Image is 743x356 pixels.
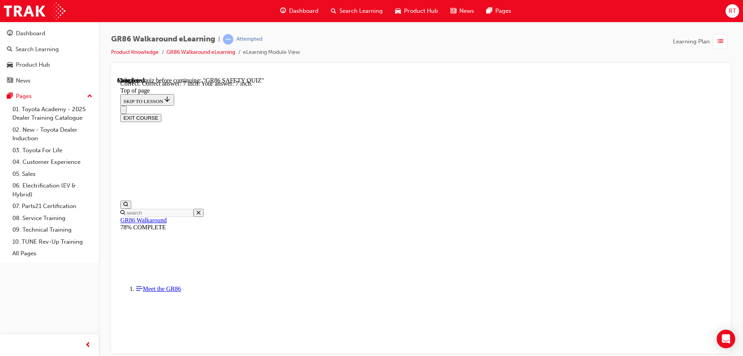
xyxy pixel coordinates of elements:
a: guage-iconDashboard [274,3,325,19]
a: news-iconNews [444,3,480,19]
a: 06. Electrification (EV & Hybrid) [9,180,96,200]
span: SKIP TO LESSON [6,21,54,27]
span: guage-icon [7,30,13,37]
a: 08. Service Training [9,212,96,224]
a: Dashboard [3,26,96,41]
span: News [459,7,474,15]
div: Correct. Correct answer: 7 inch. Your answer: 7 inch. [3,3,604,10]
span: car-icon [395,6,401,16]
button: Pages [3,89,96,103]
div: 78% COMPLETE [3,147,604,154]
div: Dashboard [16,29,45,38]
a: All Pages [9,248,96,260]
a: pages-iconPages [480,3,517,19]
span: up-icon [87,91,92,101]
span: pages-icon [7,93,13,100]
span: search-icon [331,6,336,16]
button: Learning Plan [673,34,731,49]
div: Pages [16,92,32,101]
span: GR86 Walkaround eLearning [111,35,215,44]
button: Open search menu [3,124,14,132]
button: Close navigation menu [3,29,9,37]
a: 02. New - Toyota Dealer Induction [9,124,96,144]
a: 03. Toyota For Life [9,144,96,157]
a: 01. Toyota Academy - 2025 Dealer Training Catalogue [9,103,96,124]
div: Product Hub [16,60,50,69]
span: search-icon [7,46,12,53]
div: Search Learning [15,45,59,54]
span: news-icon [7,77,13,84]
a: GR86 Walkaround [3,140,50,146]
div: Attempted [236,36,262,43]
a: GR86 Walkaround eLearning [166,49,235,55]
span: prev-icon [85,341,91,350]
a: 09. Technical Training [9,224,96,236]
a: News [3,74,96,88]
button: EXIT COURSE [3,37,44,45]
span: pages-icon [486,6,492,16]
a: Product Hub [3,58,96,72]
a: search-iconSearch Learning [325,3,389,19]
button: SKIP TO LESSON [3,17,57,29]
a: 04. Customer Experience [9,156,96,168]
button: DashboardSearch LearningProduct HubNews [3,25,96,89]
span: Dashboard [289,7,318,15]
span: | [218,35,220,44]
a: 10. TUNE Rev-Up Training [9,236,96,248]
div: Top of page [3,10,604,17]
a: car-iconProduct Hub [389,3,444,19]
span: guage-icon [280,6,286,16]
div: Open Intercom Messenger [717,330,735,348]
span: Pages [495,7,511,15]
li: eLearning Module View [243,48,300,57]
span: news-icon [450,6,456,16]
a: Search Learning [3,42,96,57]
button: Close search menu [76,132,86,140]
span: learningRecordVerb_ATTEMPT-icon [223,34,233,45]
a: 07. Parts21 Certification [9,200,96,212]
span: Search Learning [339,7,383,15]
a: 05. Sales [9,168,96,180]
img: Trak [4,2,65,20]
div: News [16,76,31,85]
span: Learning Plan [673,37,710,46]
span: car-icon [7,62,13,69]
a: Product Knowledge [111,49,159,55]
button: RT [726,4,739,18]
span: list-icon [717,37,723,46]
span: RT [729,7,736,15]
input: Search [8,132,76,140]
span: Product Hub [404,7,438,15]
